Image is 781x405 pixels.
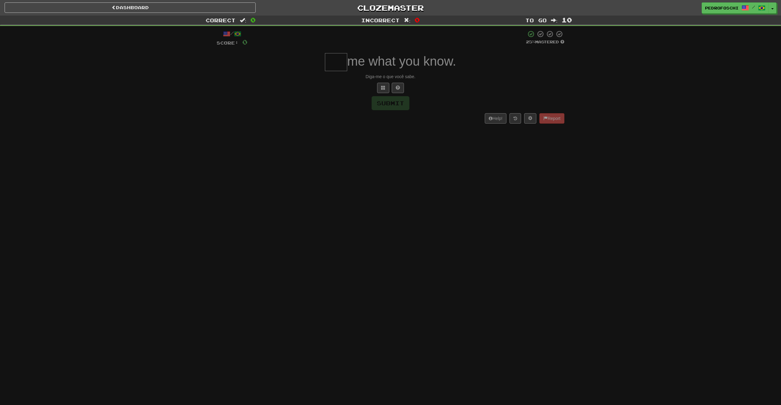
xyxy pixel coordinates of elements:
[372,96,409,110] button: Submit
[526,39,535,44] span: 25 %
[562,16,572,24] span: 10
[509,113,521,124] button: Round history (alt+y)
[525,17,547,23] span: To go
[206,17,236,23] span: Correct
[217,74,564,80] div: Diga-me o que você sabe.
[265,2,516,13] a: Clozemaster
[250,16,256,24] span: 0
[5,2,256,13] a: Dashboard
[347,54,456,68] span: me what you know.
[539,113,564,124] button: Report
[242,38,247,46] span: 0
[392,83,404,93] button: Single letter hint - you only get 1 per sentence and score half the points! alt+h
[485,113,506,124] button: Help!
[377,83,389,93] button: Switch sentence to multiple choice alt+p
[551,18,558,23] span: :
[415,16,420,24] span: 0
[702,2,769,13] a: pedrofoschi /
[361,17,400,23] span: Incorrect
[705,5,739,11] span: pedrofoschi
[526,39,564,45] div: Mastered
[217,30,247,38] div: /
[217,40,239,45] span: Score:
[404,18,411,23] span: :
[752,5,755,9] span: /
[240,18,247,23] span: :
